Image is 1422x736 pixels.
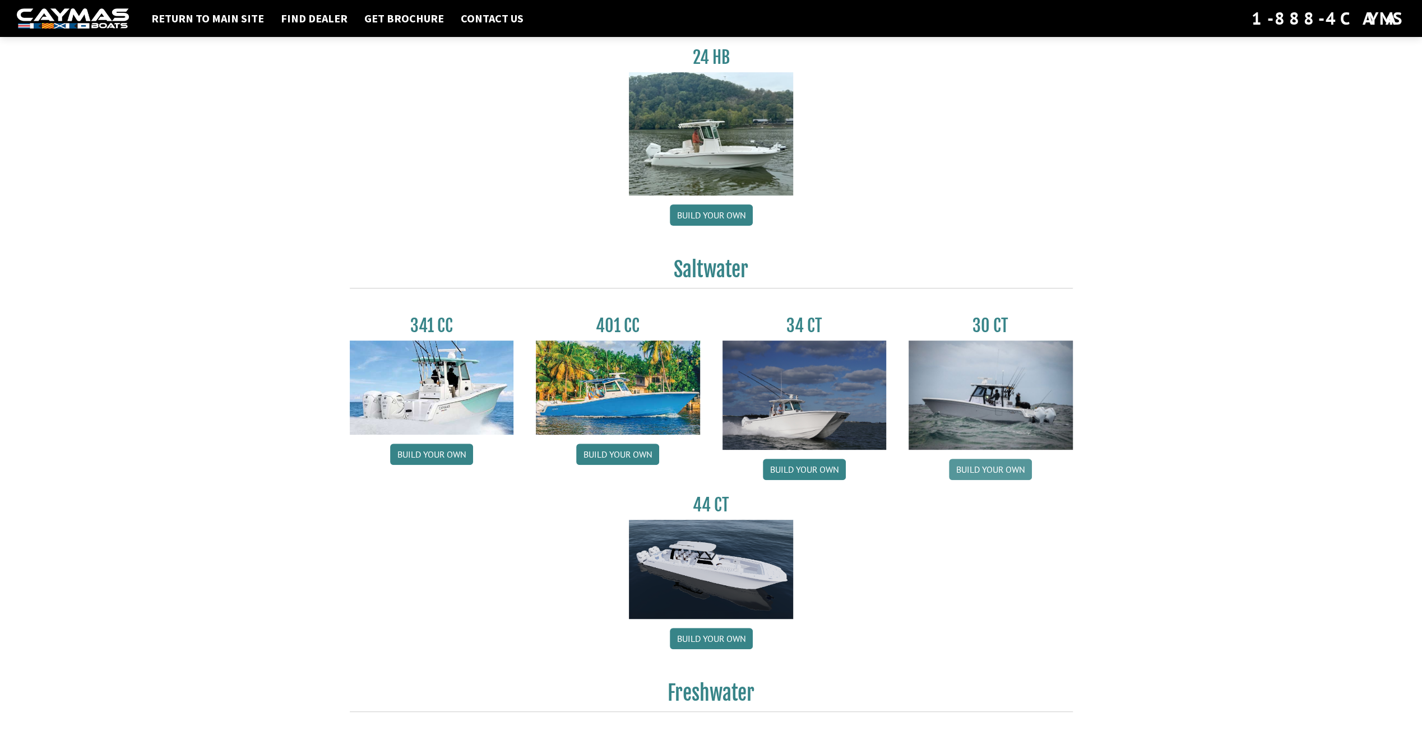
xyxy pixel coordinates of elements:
a: Contact Us [455,11,529,26]
a: Build your own [670,204,753,226]
a: Build your own [949,459,1032,480]
a: Find Dealer [275,11,353,26]
h2: Freshwater [350,681,1073,712]
img: 341CC-thumbjpg.jpg [350,341,514,435]
a: Build your own [576,444,659,465]
a: Build your own [670,628,753,649]
a: Build your own [390,444,473,465]
img: white-logo-c9c8dbefe5ff5ceceb0f0178aa75bf4bb51f6bca0971e226c86eb53dfe498488.png [17,8,129,29]
h3: 34 CT [722,315,887,336]
img: 24_HB_thumbnail.jpg [629,72,793,195]
h3: 44 CT [629,495,793,515]
img: 44ct_background.png [629,520,793,619]
h3: 401 CC [536,315,700,336]
h3: 341 CC [350,315,514,336]
div: 1-888-4CAYMAS [1252,6,1405,31]
a: Get Brochure [359,11,450,26]
img: Caymas_34_CT_pic_1.jpg [722,341,887,450]
a: Build your own [763,459,846,480]
h3: 24 HB [629,47,793,68]
h2: Saltwater [350,257,1073,288]
img: 401CC_thumb.pg.jpg [536,341,700,435]
h3: 30 CT [909,315,1073,336]
img: 30_CT_photo_shoot_for_caymas_connect.jpg [909,341,1073,450]
a: Return to main site [146,11,270,26]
